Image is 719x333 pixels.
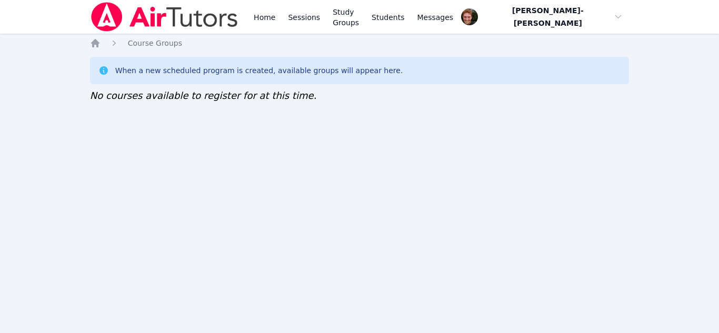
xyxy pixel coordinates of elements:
div: When a new scheduled program is created, available groups will appear here. [115,65,403,76]
img: Air Tutors [90,2,239,32]
nav: Breadcrumb [90,38,630,48]
a: Course Groups [128,38,182,48]
span: Course Groups [128,39,182,47]
span: Messages [417,12,454,23]
span: No courses available to register for at this time. [90,90,317,101]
